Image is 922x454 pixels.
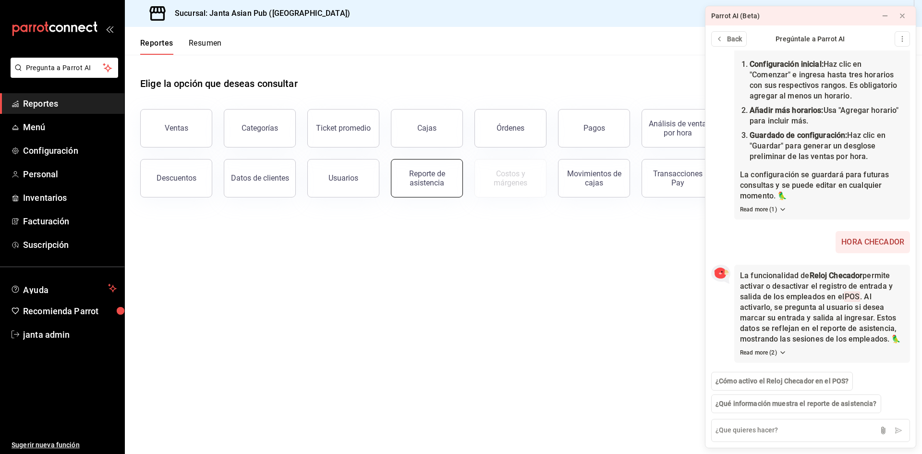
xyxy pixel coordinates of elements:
span: POS [844,292,860,302]
li: Haz clic en "Comenzar" e ingresa hasta tres horarios con sus respectivos rangos. Es obligatorio a... [750,59,904,101]
span: ¿Qué información muestra el reporte de asistencia? [716,399,877,409]
button: ¿Qué información muestra el reporte de asistencia? [711,394,881,413]
h3: Sucursal: Janta Asian Pub ([GEOGRAPHIC_DATA]) [167,8,350,19]
span: Facturación [23,215,117,228]
button: Contrata inventarios para ver este reporte [474,159,546,197]
button: Read more (1) [740,205,787,214]
div: Parrot AI (Beta) [711,11,760,21]
p: La configuración se guardará para futuras consultas y se puede editar en cualquier momento. 🦜 [740,170,904,201]
div: Costos y márgenes [481,169,540,187]
span: Menú [23,121,117,134]
span: ¿Cómo activo el Reloj Checador en el POS? [716,376,849,386]
span: Suscripción [23,238,117,251]
div: Ventas [165,123,188,133]
span: Pregunta a Parrot AI [26,63,103,73]
div: Cajas [417,123,437,133]
button: Read more (2) [740,348,787,357]
strong: Reloj Checador [810,271,863,280]
div: Descuentos [157,173,196,183]
span: Reportes [23,97,117,110]
strong: Configuración inicial: [750,60,824,69]
button: Órdenes [474,109,546,147]
button: Usuarios [307,159,379,197]
div: Pagos [583,123,605,133]
button: Ticket promedio [307,109,379,147]
button: Descuentos [140,159,212,197]
span: HORA CHECADOR [841,237,904,247]
a: Pregunta a Parrot AI [7,70,118,80]
div: Datos de clientes [231,173,289,183]
div: Transacciones Pay [648,169,707,187]
div: Reporte de asistencia [397,169,457,187]
div: Análisis de venta por hora [648,119,707,137]
span: Recomienda Parrot [23,305,117,318]
li: Usa "Agregar horario" para incluir más. [750,105,904,126]
button: Back [711,31,747,47]
div: Órdenes [497,123,524,133]
span: Inventarios [23,191,117,204]
button: Reportes [140,38,173,55]
span: Ayuda [23,282,104,294]
li: Haz clic en "Guardar" para generar un desglose preliminar de las ventas por hora. [750,130,904,162]
div: Movimientos de cajas [564,169,624,187]
strong: Añadir más horarios: [750,106,824,115]
button: open_drawer_menu [106,25,113,33]
button: Categorías [224,109,296,147]
p: La funcionalidad de [740,270,904,344]
button: Análisis de venta por hora [642,109,714,147]
button: Transacciones Pay [642,159,714,197]
div: Pregúntale a Parrot AI [747,34,874,44]
span: Sugerir nueva función [12,440,117,450]
strong: Guardado de configuración: [750,131,847,140]
span: Back [727,34,742,44]
button: Movimientos de cajas [558,159,630,197]
div: navigation tabs [140,38,222,55]
button: Reporte de asistencia [391,159,463,197]
div: Ticket promedio [316,123,371,133]
span: Configuración [23,144,117,157]
button: Pagos [558,109,630,147]
button: Datos de clientes [224,159,296,197]
div: Usuarios [328,173,358,183]
button: Pregunta a Parrot AI [11,58,118,78]
button: ¿Cómo activo el Reloj Checador en el POS? [711,372,853,391]
div: Categorías [242,123,278,133]
h1: Elige la opción que deseas consultar [140,76,298,91]
button: Cajas [391,109,463,147]
button: Resumen [189,38,222,55]
span: Personal [23,168,117,181]
span: janta admin [23,328,117,341]
button: Ventas [140,109,212,147]
span: permite activar o desactivar el registro de entrada y salida de los empleados en el . Al activarl... [740,271,901,344]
